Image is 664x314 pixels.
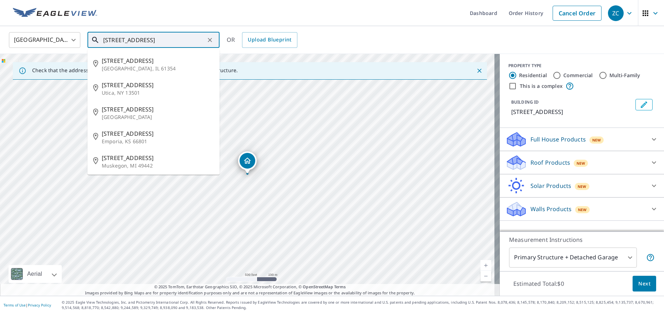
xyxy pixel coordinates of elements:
[563,72,593,79] label: Commercial
[102,129,214,138] span: [STREET_ADDRESS]
[334,284,346,289] a: Terms
[635,99,653,110] button: Edit building 1
[609,72,640,79] label: Multi-Family
[9,30,80,50] div: [GEOGRAPHIC_DATA]
[633,276,656,292] button: Next
[103,30,205,50] input: Search by address or latitude-longitude
[4,303,26,308] a: Terms of Use
[592,137,601,143] span: New
[553,6,602,21] a: Cancel Order
[509,248,637,268] div: Primary Structure + Detached Garage
[505,200,658,218] div: Walls ProductsNew
[508,276,570,291] p: Estimated Total: $0
[238,151,257,174] div: Dropped pin, building 1, Residential property, 1185 N 2053rd Rd Ottawa, IL 61350
[530,158,570,167] p: Roof Products
[205,35,215,45] button: Clear
[481,260,491,271] a: Current Level 16, Zoom In
[505,154,658,171] div: Roof ProductsNew
[25,265,44,283] div: Aerial
[9,265,62,283] div: Aerial
[102,154,214,162] span: [STREET_ADDRESS]
[511,99,539,105] p: BUILDING ID
[481,271,491,281] a: Current Level 16, Zoom Out
[520,83,563,90] label: This is a complex
[102,89,214,96] p: Utica, NY 13501
[28,303,51,308] a: Privacy Policy
[475,66,484,75] button: Close
[242,32,297,48] a: Upload Blueprint
[509,235,655,244] p: Measurement Instructions
[578,207,587,213] span: New
[154,284,346,290] span: © 2025 TomTom, Earthstar Geographics SIO, © 2025 Microsoft Corporation, ©
[303,284,333,289] a: OpenStreetMap
[646,253,655,262] span: Your report will include the primary structure and a detached garage if one exists.
[638,279,650,288] span: Next
[578,184,587,189] span: New
[519,72,547,79] label: Residential
[511,108,633,116] p: [STREET_ADDRESS]
[508,63,655,69] div: PROPERTY TYPE
[13,8,97,19] img: EV Logo
[530,181,571,190] p: Solar Products
[505,131,658,148] div: Full House ProductsNew
[102,105,214,114] span: [STREET_ADDRESS]
[608,5,624,21] div: ZC
[102,114,214,121] p: [GEOGRAPHIC_DATA]
[102,162,214,169] p: Muskegon, MI 49442
[530,135,586,144] p: Full House Products
[32,67,238,74] p: Check that the address is accurate, then drag the marker over the correct structure.
[505,177,658,194] div: Solar ProductsNew
[227,32,297,48] div: OR
[4,303,51,307] p: |
[577,160,585,166] span: New
[102,81,214,89] span: [STREET_ADDRESS]
[102,56,214,65] span: [STREET_ADDRESS]
[62,300,660,310] p: © 2025 Eagle View Technologies, Inc. and Pictometry International Corp. All Rights Reserved. Repo...
[530,205,572,213] p: Walls Products
[102,138,214,145] p: Emporia, KS 66801
[102,65,214,72] p: [GEOGRAPHIC_DATA], IL 61354
[248,35,291,44] span: Upload Blueprint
